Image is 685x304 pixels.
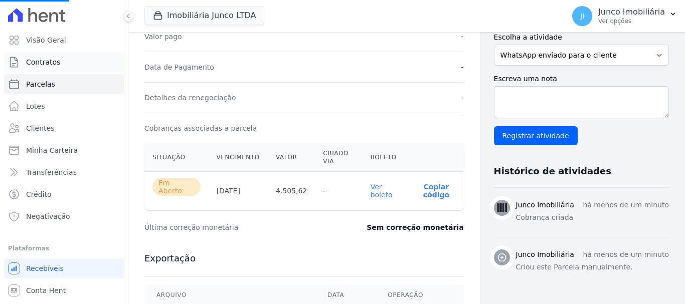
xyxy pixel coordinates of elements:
[268,172,315,210] th: 4.505,62
[26,57,60,67] span: Contratos
[144,62,214,72] dt: Data de Pagamento
[315,143,362,172] th: Criado via
[144,32,182,42] dt: Valor pago
[268,143,315,172] th: Valor
[494,165,611,177] h3: Histórico de atividades
[26,123,54,133] span: Clientes
[26,263,64,273] span: Recebíveis
[580,13,584,20] span: JI
[4,206,124,226] a: Negativação
[26,35,66,45] span: Visão Geral
[564,2,685,30] button: JI Junco Imobiliária Ver opções
[516,249,574,260] h3: Junco Imobiliária
[461,32,464,42] dd: -
[461,93,464,103] dd: -
[4,162,124,182] a: Transferências
[144,222,333,232] dt: Última correção monetária
[26,285,66,295] span: Conta Hent
[583,249,669,260] p: há menos de um minuto
[144,6,264,25] button: Imobiliária Junco LTDA
[598,7,665,17] p: Junco Imobiliária
[461,62,464,72] dd: -
[4,184,124,204] a: Crédito
[417,183,455,199] button: Copiar código
[26,101,45,111] span: Lotes
[26,211,70,221] span: Negativação
[4,280,124,300] a: Conta Hent
[144,252,464,264] h3: Exportação
[26,79,55,89] span: Parcelas
[144,123,257,133] dt: Cobranças associadas à parcela
[516,200,574,210] h3: Junco Imobiliária
[4,52,124,72] a: Contratos
[494,74,669,84] label: Escreva uma nota
[4,258,124,278] a: Recebíveis
[516,262,669,272] p: Criou este Parcela manualmente.
[26,189,52,199] span: Crédito
[144,93,236,103] dt: Detalhes da renegociação
[4,30,124,50] a: Visão Geral
[8,242,120,254] div: Plataformas
[494,126,578,145] input: Registrar atividade
[367,222,463,232] dd: Sem correção monetária
[598,17,665,25] p: Ver opções
[371,183,393,199] a: Ver boleto
[26,167,77,177] span: Transferências
[4,96,124,116] a: Lotes
[494,32,669,43] label: Escolha a atividade
[4,74,124,94] a: Parcelas
[209,143,268,172] th: Vencimento
[144,143,209,172] th: Situação
[4,118,124,138] a: Clientes
[209,172,268,210] th: [DATE]
[4,140,124,160] a: Minha Carteira
[516,212,669,223] p: Cobrança criada
[363,143,409,172] th: Boleto
[583,200,669,210] p: há menos de um minuto
[315,172,362,210] th: -
[26,145,78,155] span: Minha Carteira
[152,178,201,196] span: Em Aberto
